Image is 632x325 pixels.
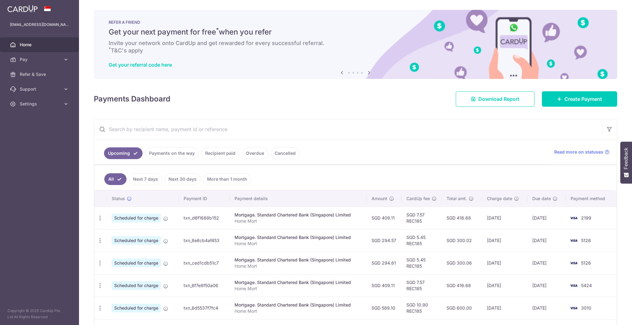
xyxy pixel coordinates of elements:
td: SGD 294.61 [367,252,401,274]
span: 3010 [581,305,591,311]
img: Bank Card [568,304,580,312]
td: SGD 416.68 [442,274,482,297]
td: [DATE] [482,252,528,274]
span: Refer & Save [20,71,60,77]
td: SGD 300.02 [442,229,482,252]
img: CardUp [7,5,38,12]
td: SGD 416.68 [442,207,482,229]
td: [DATE] [482,207,528,229]
span: Amount [372,195,387,202]
h6: Invite your network onto CardUp and get rewarded for every successful referral. T&C's apply [109,39,602,54]
a: Next 30 days [164,173,201,185]
span: 2199 [581,215,591,220]
input: Search by recipient name, payment id or reference [94,119,602,139]
td: SGD 409.11 [367,274,401,297]
span: Feedback [623,148,629,169]
span: Charge date [487,195,512,202]
span: Scheduled for charge [112,281,161,290]
td: [DATE] [482,274,528,297]
div: Mortgage. Standard Chartered Bank (Singapore) Limited [235,279,362,286]
img: RAF banner [94,10,617,79]
a: Overdue [242,147,268,159]
td: [DATE] [527,229,566,252]
a: All [104,173,127,185]
span: 5126 [581,260,591,265]
span: Read more on statuses [554,149,603,155]
a: Upcoming [104,147,143,159]
span: Support [20,86,60,92]
a: Get your referral code here [109,62,172,68]
span: Home [20,42,60,48]
td: txn_6f7e8f50a06 [179,274,230,297]
span: Status [112,195,125,202]
span: Due date [532,195,551,202]
td: [DATE] [527,252,566,274]
span: Create Payment [564,95,602,103]
p: REFER A FRIEND [109,20,602,25]
div: Mortgage. Standard Chartered Bank (Singapore) Limited [235,257,362,263]
td: SGD 294.57 [367,229,401,252]
td: SGD 10.90 REC185 [401,297,442,319]
td: txn_8d5537f7fc4 [179,297,230,319]
img: Bank Card [568,214,580,222]
p: Home Mort [235,218,362,224]
span: 5126 [581,238,591,243]
span: Settings [20,101,60,107]
span: Total amt. [447,195,467,202]
div: Mortgage. Standard Chartered Bank (Singapore) Limited [235,234,362,241]
iframe: Opens a widget where you can find more information [592,306,626,322]
th: Payment method [566,191,617,207]
img: Bank Card [568,237,580,244]
th: Payment ID [179,191,230,207]
p: Home Mort [235,308,362,314]
td: txn_8e6cb4af453 [179,229,230,252]
td: txn_ced1cdb51c7 [179,252,230,274]
h5: Get your next payment for free when you refer [109,27,602,37]
td: SGD 5.45 REC185 [401,252,442,274]
a: Recipient paid [201,147,239,159]
a: More than 1 month [203,173,251,185]
td: [DATE] [527,297,566,319]
a: Download Report [456,91,534,107]
span: 5424 [581,283,592,288]
span: Scheduled for charge [112,214,161,222]
div: Mortgage. Standard Chartered Bank (Singapore) Limited [235,302,362,308]
th: Payment details [230,191,367,207]
a: Payments on the way [145,147,199,159]
td: SGD 5.45 REC185 [401,229,442,252]
img: Bank Card [568,259,580,267]
a: Read more on statuses [554,149,609,155]
button: Feedback - Show survey [620,142,632,183]
a: Create Payment [542,91,617,107]
td: txn_d6f1688b152 [179,207,230,229]
td: SGD 589.10 [367,297,401,319]
td: [DATE] [527,274,566,297]
a: Cancelled [271,147,300,159]
p: Home Mort [235,263,362,269]
td: SGD 7.57 REC185 [401,274,442,297]
img: Bank Card [568,282,580,289]
td: SGD 7.57 REC185 [401,207,442,229]
span: CardUp fee [406,195,430,202]
a: Next 7 days [129,173,162,185]
span: Scheduled for charge [112,304,161,312]
p: Home Mort [235,286,362,292]
td: SGD 600.00 [442,297,482,319]
p: [EMAIL_ADDRESS][DOMAIN_NAME] [10,22,69,28]
td: [DATE] [527,207,566,229]
span: Scheduled for charge [112,259,161,267]
td: SGD 409.11 [367,207,401,229]
td: [DATE] [482,229,528,252]
h4: Payments Dashboard [94,93,170,105]
span: Scheduled for charge [112,236,161,245]
span: Download Report [478,95,519,103]
span: Pay [20,56,60,63]
div: Mortgage. Standard Chartered Bank (Singapore) Limited [235,212,362,218]
td: [DATE] [482,297,528,319]
p: Home Mort [235,241,362,247]
td: SGD 300.06 [442,252,482,274]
